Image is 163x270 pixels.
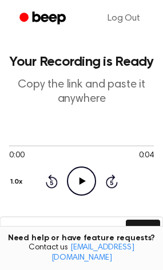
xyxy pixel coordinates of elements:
span: 0:00 [9,150,24,162]
button: 1.0x [9,172,26,192]
h1: Your Recording is Ready [9,55,154,69]
p: Copy the link and paste it anywhere [9,78,154,106]
a: Log Out [96,5,152,32]
a: Beep [11,7,76,30]
a: [EMAIL_ADDRESS][DOMAIN_NAME] [51,244,134,262]
span: Contact us [7,243,156,263]
button: Copy [126,220,160,241]
span: 0:04 [139,150,154,162]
